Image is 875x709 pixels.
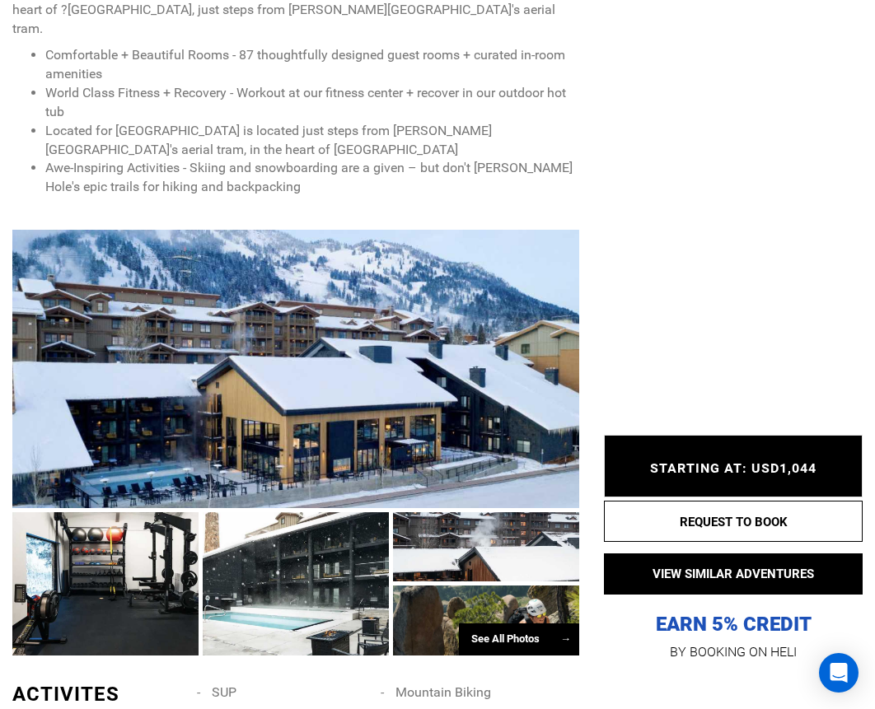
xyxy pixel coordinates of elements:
[819,653,859,693] div: Open Intercom Messenger
[45,46,579,84] li: Comfortable + Beautiful Rooms - 87 thoughtfully designed guest rooms + curated in-room amenities
[560,632,571,645] span: →
[212,684,236,700] span: SUP
[604,447,863,637] p: EARN 5% CREDIT
[604,553,863,595] button: VIEW SIMILAR ADVENTURES
[650,460,817,476] span: STARTING AT: USD1,044
[45,122,579,160] li: Located for [GEOGRAPHIC_DATA] is located just steps from [PERSON_NAME][GEOGRAPHIC_DATA]'s aerial ...
[395,684,491,700] span: Mountain Biking
[12,680,185,708] div: ACTIVITES
[459,623,579,655] div: See All Photos
[45,84,579,122] li: World Class Fitness + Recovery - Workout at our fitness center + recover in our outdoor hot tub
[45,159,579,197] li: Awe-Inspiring Activities - Skiing and snowboarding are a given – but don't [PERSON_NAME] Hole's e...
[604,501,863,542] button: REQUEST TO BOOK
[604,641,863,664] p: BY BOOKING ON HELI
